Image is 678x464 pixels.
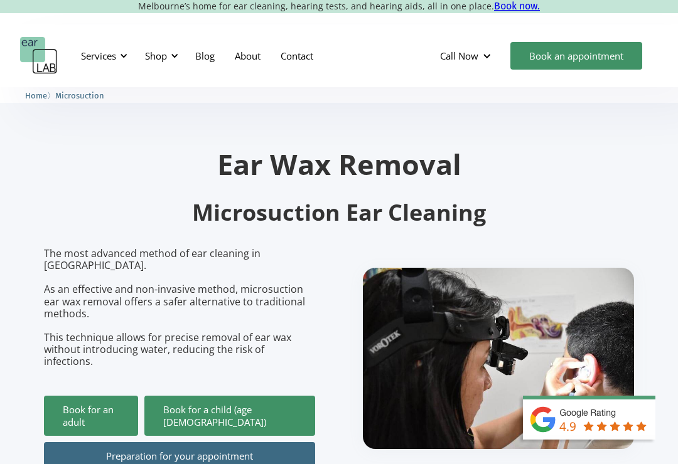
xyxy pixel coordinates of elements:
[55,91,104,100] span: Microsuction
[510,42,642,70] a: Book an appointment
[20,37,58,75] a: home
[73,37,131,75] div: Services
[25,89,55,102] li: 〉
[81,50,116,62] div: Services
[44,150,634,178] h1: Ear Wax Removal
[225,38,271,74] a: About
[185,38,225,74] a: Blog
[144,396,315,436] a: Book for a child (age [DEMOGRAPHIC_DATA])
[44,396,138,436] a: Book for an adult
[363,268,634,449] img: boy getting ear checked.
[25,89,47,101] a: Home
[440,50,478,62] div: Call Now
[137,37,182,75] div: Shop
[25,91,47,100] span: Home
[55,89,104,101] a: Microsuction
[430,37,504,75] div: Call Now
[145,50,167,62] div: Shop
[44,248,315,368] p: The most advanced method of ear cleaning in [GEOGRAPHIC_DATA]. As an effective and non-invasive m...
[44,198,634,228] h2: Microsuction Ear Cleaning
[271,38,323,74] a: Contact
